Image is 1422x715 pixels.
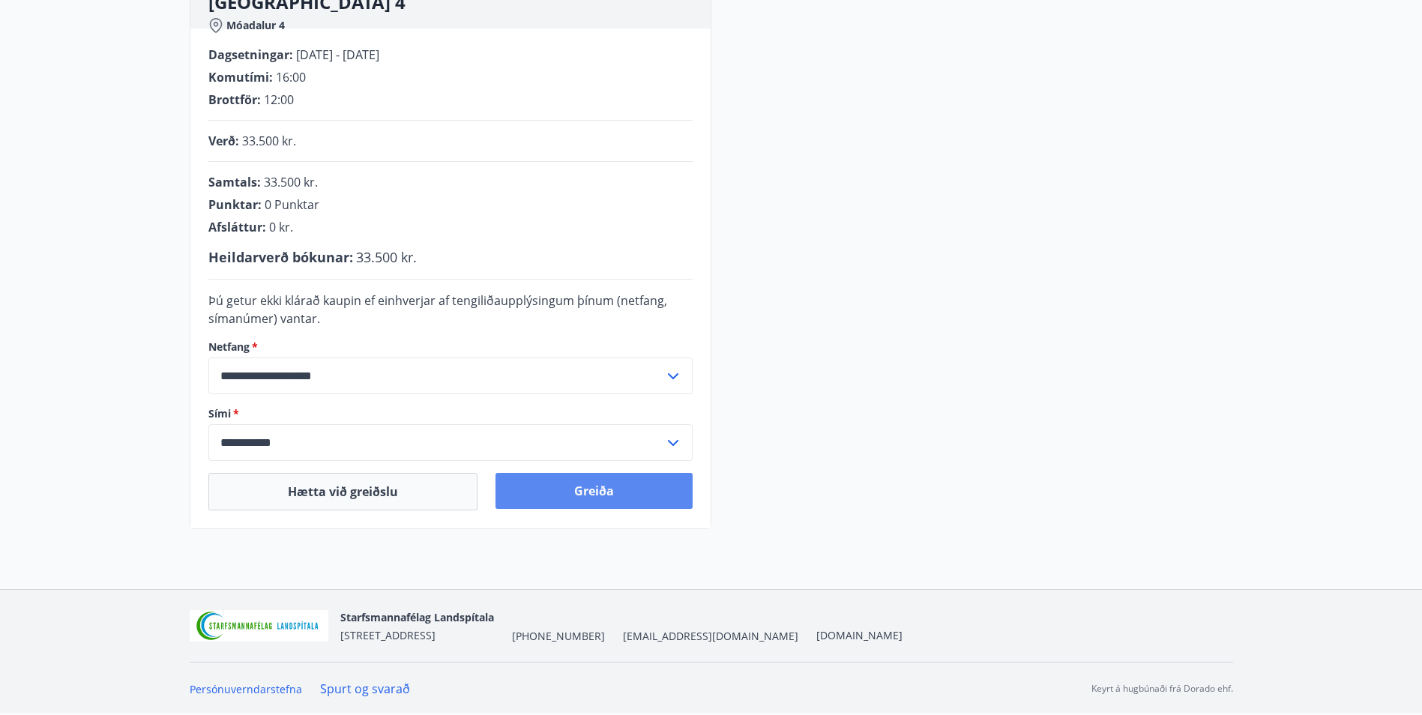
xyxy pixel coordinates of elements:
[226,18,285,33] span: Móadalur 4
[208,219,266,235] span: Afsláttur :
[208,248,353,266] span: Heildarverð bókunar :
[495,473,693,509] button: Greiða
[623,629,798,644] span: [EMAIL_ADDRESS][DOMAIN_NAME]
[208,473,477,510] button: Hætta við greiðslu
[296,46,379,63] span: [DATE] - [DATE]
[264,91,294,108] span: 12:00
[190,682,302,696] a: Persónuverndarstefna
[1091,682,1233,696] p: Keyrt á hugbúnaði frá Dorado ehf.
[276,69,306,85] span: 16:00
[340,610,494,624] span: Starfsmannafélag Landspítala
[208,196,262,213] span: Punktar :
[269,219,293,235] span: 0 kr.
[340,628,436,642] span: [STREET_ADDRESS]
[208,292,667,327] span: Þú getur ekki klárað kaupin ef einhverjar af tengiliðaupplýsingum þínum (netfang, símanúmer) vantar.
[320,681,410,697] a: Spurt og svarað
[264,174,318,190] span: 33.500 kr.
[190,610,329,642] img: 55zIgFoyM5pksCsVQ4sUOj1FUrQvjI8pi0QwpkWm.png
[208,406,693,421] label: Sími
[265,196,319,213] span: 0 Punktar
[208,340,693,355] label: Netfang
[208,91,261,108] span: Brottför :
[208,174,261,190] span: Samtals :
[512,629,605,644] span: [PHONE_NUMBER]
[208,46,293,63] span: Dagsetningar :
[356,248,417,266] span: 33.500 kr.
[816,628,903,642] a: [DOMAIN_NAME]
[208,133,239,149] span: Verð :
[242,133,296,149] span: 33.500 kr.
[208,69,273,85] span: Komutími :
